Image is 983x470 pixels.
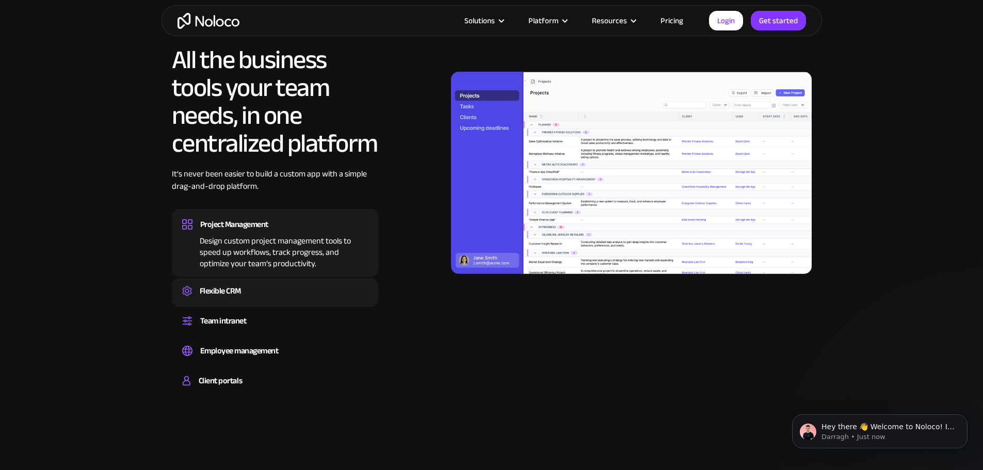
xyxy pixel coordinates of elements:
[182,388,368,392] div: Build a secure, fully-branded, and personalized client portal that lets your customers self-serve.
[200,217,268,232] div: Project Management
[528,14,558,27] div: Platform
[199,373,242,388] div: Client portals
[751,11,806,30] a: Get started
[200,343,279,359] div: Employee management
[172,168,378,208] div: It’s never been easier to build a custom app with a simple drag-and-drop platform.
[178,13,239,29] a: home
[648,14,696,27] a: Pricing
[172,46,378,157] h2: All the business tools your team needs, in one centralized platform
[200,313,247,329] div: Team intranet
[579,14,648,27] div: Resources
[452,14,515,27] div: Solutions
[182,359,368,362] div: Easily manage employee information, track performance, and handle HR tasks from a single platform.
[182,299,368,302] div: Create a custom CRM that you can adapt to your business’s needs, centralize your workflows, and m...
[777,393,983,465] iframe: Intercom notifications message
[182,329,368,332] div: Set up a central space for your team to collaborate, share information, and stay up to date on co...
[200,283,241,299] div: Flexible CRM
[592,14,627,27] div: Resources
[182,232,368,269] div: Design custom project management tools to speed up workflows, track progress, and optimize your t...
[515,14,579,27] div: Platform
[464,14,495,27] div: Solutions
[709,11,743,30] a: Login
